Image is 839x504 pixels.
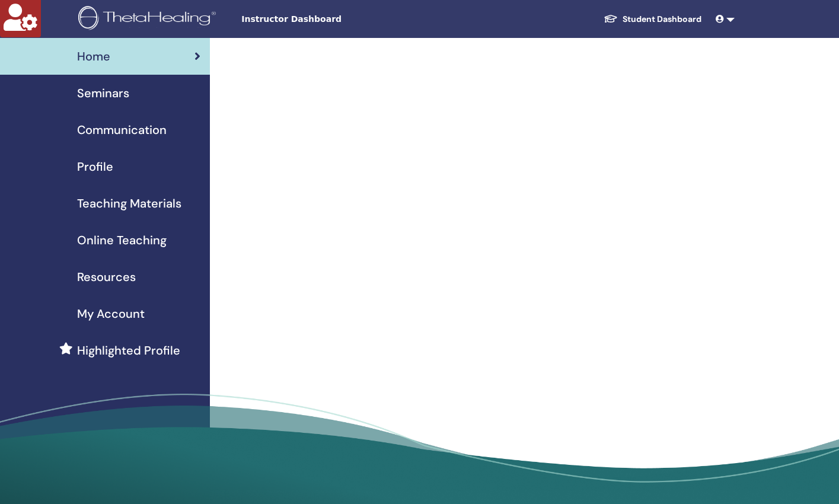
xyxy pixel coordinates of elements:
[77,194,181,212] span: Teaching Materials
[77,158,113,176] span: Profile
[77,47,110,65] span: Home
[77,342,180,359] span: Highlighted Profile
[594,8,711,30] a: Student Dashboard
[241,13,419,25] span: Instructor Dashboard
[77,305,145,323] span: My Account
[77,84,129,102] span: Seminars
[77,231,167,249] span: Online Teaching
[77,268,136,286] span: Resources
[78,6,220,33] img: logo.png
[604,14,618,24] img: graduation-cap-white.svg
[77,121,167,139] span: Communication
